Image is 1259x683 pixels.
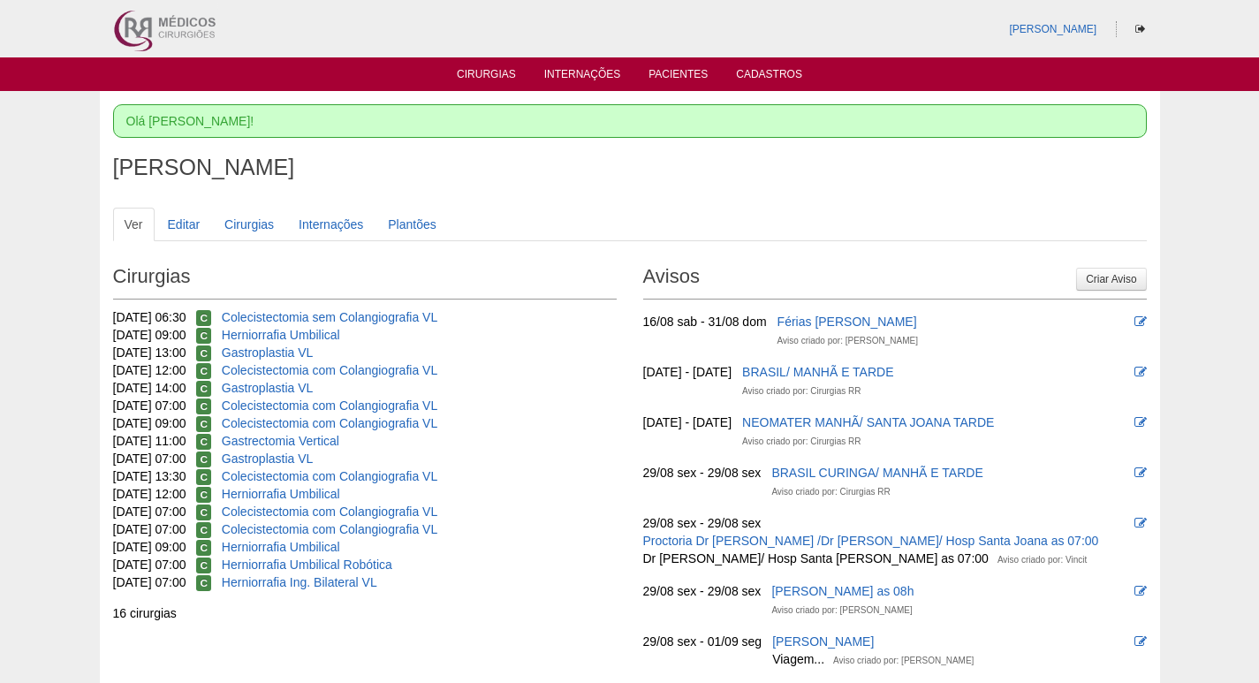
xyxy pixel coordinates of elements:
div: Aviso criado por: Cirurgias RR [771,483,890,501]
span: [DATE] 07:00 [113,398,186,413]
div: 16 cirurgias [113,604,617,622]
span: [DATE] 09:00 [113,328,186,342]
a: Herniorrafia Umbilical [222,328,340,342]
div: Olá [PERSON_NAME]! [113,104,1147,138]
a: Férias [PERSON_NAME] [777,315,917,329]
a: Colecistectomia com Colangiografia VL [222,416,437,430]
span: [DATE] 12:00 [113,363,186,377]
span: [DATE] 07:00 [113,558,186,572]
i: Editar [1134,467,1147,479]
div: 29/08 sex - 29/08 sex [643,464,762,482]
a: Herniorrafia Umbilical Robótica [222,558,392,572]
span: Confirmada [196,416,211,432]
span: [DATE] 07:00 [113,452,186,466]
span: [DATE] 12:00 [113,487,186,501]
a: Colecistectomia com Colangiografia VL [222,505,437,519]
span: Confirmada [196,540,211,556]
span: Confirmada [196,328,211,344]
a: Herniorrafia Umbilical [222,540,340,554]
div: Aviso criado por: [PERSON_NAME] [833,652,974,670]
h2: Cirurgias [113,259,617,300]
a: Herniorrafia Umbilical [222,487,340,501]
span: Confirmada [196,487,211,503]
span: Confirmada [196,310,211,326]
span: Confirmada [196,381,211,397]
div: [DATE] - [DATE] [643,414,732,431]
div: Aviso criado por: Cirurgias RR [742,433,861,451]
span: Confirmada [196,398,211,414]
a: Colecistectomia sem Colangiografia VL [222,310,437,324]
a: Colecistectomia com Colangiografia VL [222,398,437,413]
a: [PERSON_NAME] [1009,23,1096,35]
div: 16/08 sab - 31/08 dom [643,313,767,330]
span: [DATE] 11:00 [113,434,186,448]
div: 29/08 sex - 29/08 sex [643,514,762,532]
span: Confirmada [196,363,211,379]
a: [PERSON_NAME] as 08h [771,584,914,598]
a: Plantões [376,208,447,241]
a: Cirurgias [457,68,516,86]
span: Confirmada [196,575,211,591]
span: Confirmada [196,345,211,361]
div: 29/08 sex - 29/08 sex [643,582,762,600]
div: Aviso criado por: Cirurgias RR [742,383,861,400]
a: BRASIL CURINGA/ MANHÃ E TARDE [771,466,982,480]
a: Ver [113,208,155,241]
i: Editar [1134,517,1147,529]
a: Cadastros [736,68,802,86]
span: [DATE] 09:00 [113,540,186,554]
a: Gastroplastia VL [222,345,314,360]
div: 29/08 sex - 01/09 seg [643,633,762,650]
div: Aviso criado por: [PERSON_NAME] [771,602,912,619]
span: Confirmada [196,558,211,573]
a: Gastroplastia VL [222,452,314,466]
i: Editar [1134,416,1147,429]
span: [DATE] 09:00 [113,416,186,430]
span: Confirmada [196,469,211,485]
a: Herniorrafia Ing. Bilateral VL [222,575,377,589]
div: Dr [PERSON_NAME]/ Hosp Santa [PERSON_NAME] as 07:00 [643,550,989,567]
i: Editar [1134,635,1147,648]
span: [DATE] 07:00 [113,522,186,536]
a: BRASIL/ MANHÃ E TARDE [742,365,893,379]
a: Colecistectomia com Colangiografia VL [222,363,437,377]
span: Confirmada [196,434,211,450]
span: Confirmada [196,452,211,467]
span: Confirmada [196,505,211,520]
div: Aviso criado por: [PERSON_NAME] [777,332,918,350]
a: Internações [544,68,621,86]
h2: Avisos [643,259,1147,300]
a: NEOMATER MANHÃ/ SANTA JOANA TARDE [742,415,994,429]
a: Cirurgias [213,208,285,241]
span: [DATE] 14:00 [113,381,186,395]
a: [PERSON_NAME] [772,634,874,649]
div: [DATE] - [DATE] [643,363,732,381]
span: Confirmada [196,522,211,538]
h1: [PERSON_NAME] [113,156,1147,178]
a: Gastroplastia VL [222,381,314,395]
a: Gastrectomia Vertical [222,434,339,448]
div: Viagem... [772,650,824,668]
span: [DATE] 13:30 [113,469,186,483]
a: Internações [287,208,375,241]
span: [DATE] 07:00 [113,575,186,589]
a: Proctoria Dr [PERSON_NAME] /Dr [PERSON_NAME]/ Hosp Santa Joana as 07:00 [643,534,1099,548]
span: [DATE] 07:00 [113,505,186,519]
span: [DATE] 06:30 [113,310,186,324]
i: Editar [1134,315,1147,328]
div: Aviso criado por: Vincit [997,551,1087,569]
a: Colecistectomia com Colangiografia VL [222,522,437,536]
span: [DATE] 13:00 [113,345,186,360]
a: Editar [156,208,212,241]
i: Sair [1135,24,1145,34]
i: Editar [1134,366,1147,378]
i: Editar [1134,585,1147,597]
a: Colecistectomia com Colangiografia VL [222,469,437,483]
a: Pacientes [648,68,708,86]
a: Criar Aviso [1076,268,1146,291]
